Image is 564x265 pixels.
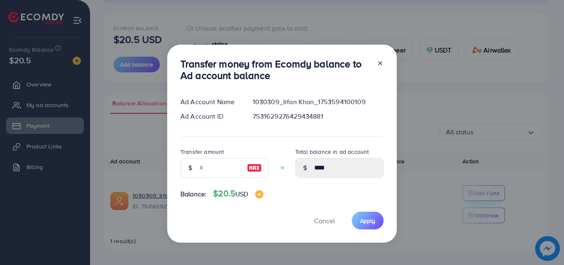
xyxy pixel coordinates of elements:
[304,212,345,229] button: Cancel
[247,163,262,173] img: image
[360,217,375,225] span: Apply
[174,97,246,107] div: Ad Account Name
[246,97,390,107] div: 1030309_Irfan Khan_1753594100109
[295,148,369,156] label: Total balance in ad account
[180,58,370,82] h3: Transfer money from Ecomdy balance to Ad account balance
[235,189,248,198] span: USD
[246,112,390,121] div: 7531629276429434881
[180,189,206,199] span: Balance:
[213,189,263,199] h4: $20.5
[314,216,335,225] span: Cancel
[180,148,224,156] label: Transfer amount
[352,212,384,229] button: Apply
[255,190,263,198] img: image
[174,112,246,121] div: Ad Account ID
